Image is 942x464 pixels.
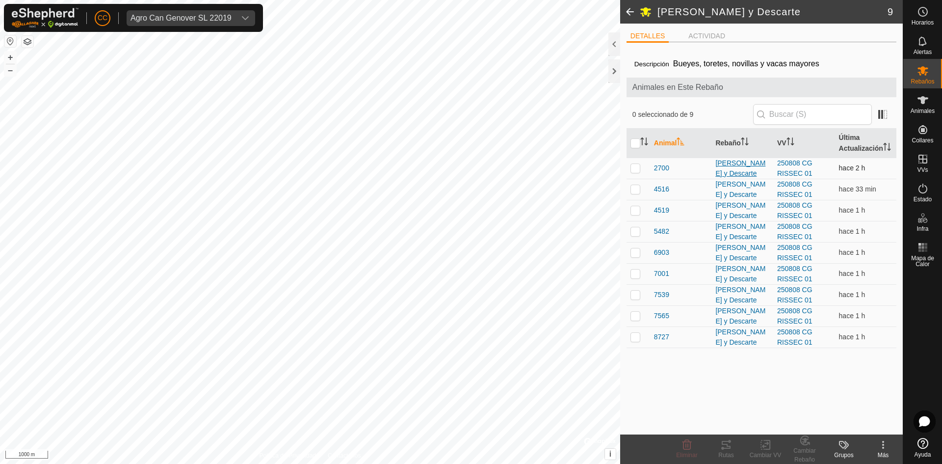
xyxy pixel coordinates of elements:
a: Contáctenos [328,451,361,460]
span: Infra [916,226,928,232]
span: 6903 [654,247,669,258]
p-sorticon: Activar para ordenar [883,144,891,152]
span: VVs [917,167,928,173]
p-sorticon: Activar para ordenar [640,139,648,147]
button: + [4,52,16,63]
span: Estado [914,196,932,202]
div: Rutas [706,451,746,460]
div: [PERSON_NAME] y Descarte [715,264,769,284]
span: 13 ago 2025, 14:21 [839,291,865,299]
span: 13 ago 2025, 14:07 [839,248,865,256]
span: Alertas [914,49,932,55]
span: Mapa de Calor [906,255,940,267]
span: 2700 [654,163,669,173]
div: Cambiar VV [746,451,785,460]
div: Más [863,451,903,460]
p-sorticon: Activar para ordenar [677,139,684,147]
li: DETALLES [627,31,669,43]
a: 250808 CG RISSEC 01 [777,222,812,241]
button: i [605,449,616,460]
div: dropdown trigger [235,10,255,26]
th: VV [773,129,835,158]
span: Collares [912,137,933,143]
a: 250808 CG RISSEC 01 [777,307,812,325]
button: – [4,64,16,76]
label: Descripción [634,60,669,68]
button: Capas del Mapa [22,36,33,48]
span: 9 [888,4,893,19]
span: 13 ago 2025, 14:07 [839,227,865,235]
span: Horarios [912,20,934,26]
div: [PERSON_NAME] y Descarte [715,243,769,263]
div: [PERSON_NAME] y Descarte [715,158,769,179]
a: Ayuda [903,434,942,462]
a: 250808 CG RISSEC 01 [777,180,812,198]
span: 0 seleccionado de 9 [632,109,753,120]
a: 250808 CG RISSEC 01 [777,328,812,346]
span: CC [98,13,107,23]
a: 250808 CG RISSEC 01 [777,201,812,219]
span: 8727 [654,332,669,342]
span: Bueyes, toretes, novillas y vacas mayores [669,55,823,72]
a: 250808 CG RISSEC 01 [777,265,812,283]
div: [PERSON_NAME] y Descarte [715,179,769,200]
div: [PERSON_NAME] y Descarte [715,221,769,242]
span: 5482 [654,226,669,237]
span: 13 ago 2025, 14:22 [839,333,865,341]
div: [PERSON_NAME] y Descarte [715,200,769,221]
span: 7001 [654,269,669,279]
span: 13 ago 2025, 14:21 [839,270,865,277]
p-sorticon: Activar para ordenar [786,139,794,147]
img: Logo Gallagher [12,8,78,28]
span: Animales [911,108,935,114]
span: Rebaños [911,79,934,84]
button: Restablecer Mapa [4,35,16,47]
div: [PERSON_NAME] y Descarte [715,327,769,348]
div: Cambiar Rebaño [785,446,824,464]
span: Ayuda [915,452,931,458]
div: Agro Can Genover SL 22019 [131,14,232,22]
span: 13 ago 2025, 14:06 [839,312,865,320]
span: 4516 [654,184,669,194]
span: Animales en Este Rebaño [632,82,890,93]
span: 13 ago 2025, 14:51 [839,185,876,193]
a: 250808 CG RISSEC 01 [777,159,812,177]
p-sorticon: Activar para ordenar [741,139,749,147]
div: [PERSON_NAME] y Descarte [715,285,769,305]
h2: [PERSON_NAME] y Descarte [657,6,888,18]
a: 250808 CG RISSEC 01 [777,244,812,262]
a: Política de Privacidad [260,451,316,460]
span: Agro Can Genover SL 22019 [127,10,235,26]
span: 7539 [654,290,669,300]
span: 13 ago 2025, 13:51 [839,206,865,214]
th: Rebaño [711,129,773,158]
div: Grupos [824,451,863,460]
span: Eliminar [676,452,697,459]
span: i [609,450,611,458]
li: ACTIVIDAD [684,31,729,41]
th: Animal [650,129,712,158]
th: Última Actualización [835,129,897,158]
span: 4519 [654,205,669,216]
span: 7565 [654,311,669,321]
a: 250808 CG RISSEC 01 [777,286,812,304]
div: [PERSON_NAME] y Descarte [715,306,769,327]
span: 13 ago 2025, 12:52 [839,164,865,172]
input: Buscar (S) [753,104,872,125]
